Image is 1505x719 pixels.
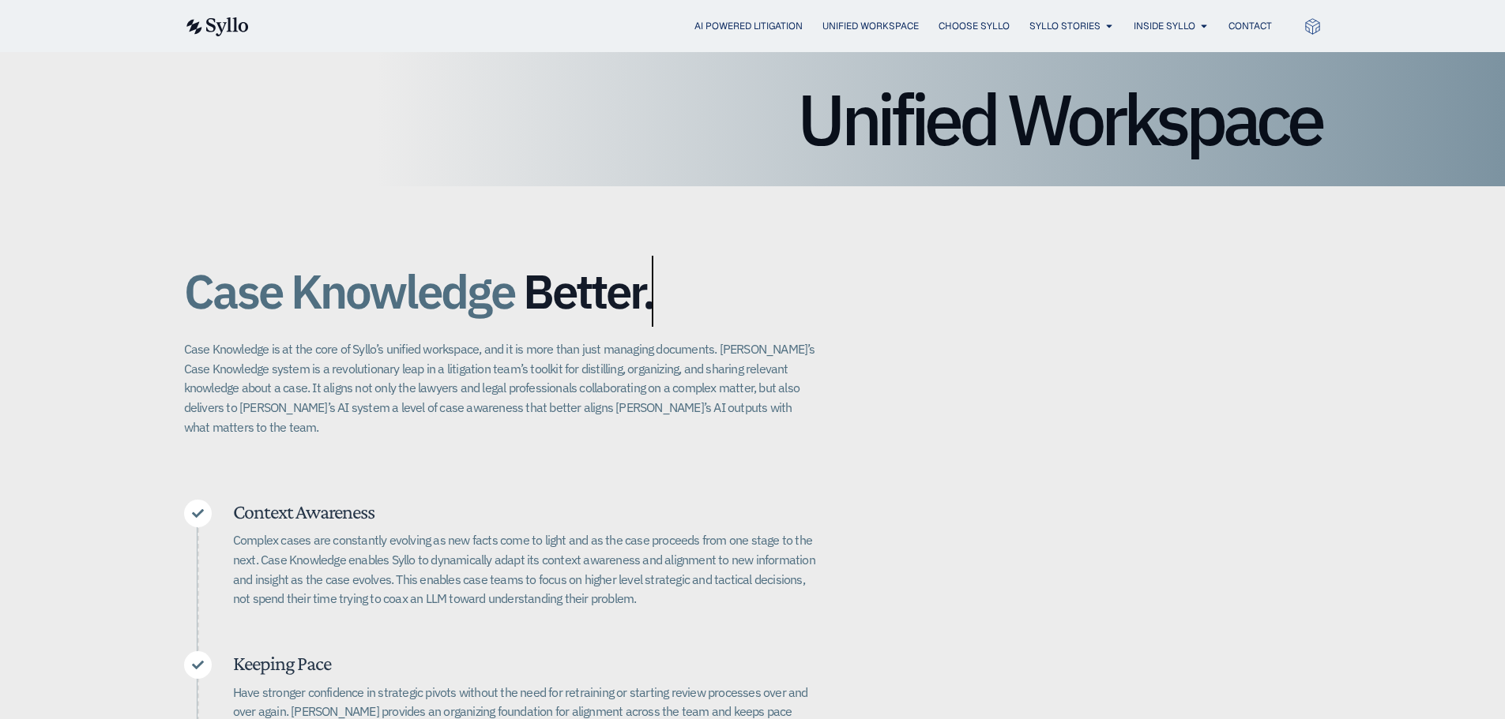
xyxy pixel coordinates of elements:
span: Better. [523,265,654,317]
h5: Context Awareness [233,500,816,524]
a: AI Powered Litigation [694,19,803,33]
div: Menu Toggle [280,19,1272,34]
img: syllo [184,17,249,36]
a: Inside Syllo [1134,19,1195,33]
nav: Menu [280,19,1272,34]
h1: Unified Workspace [184,84,1322,155]
p: Case Knowledge is at the core of Syllo’s unified workspace, and it is more than just managing doc... [184,339,816,436]
span: Case Knowledge [184,256,514,327]
h5: Keeping Pace [233,651,816,676]
a: Contact [1228,19,1272,33]
p: Complex cases are constantly evolving as new facts come to light and as the case proceeds from on... [233,530,816,609]
a: Choose Syllo [939,19,1010,33]
a: Unified Workspace [822,19,919,33]
a: Syllo Stories [1029,19,1101,33]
